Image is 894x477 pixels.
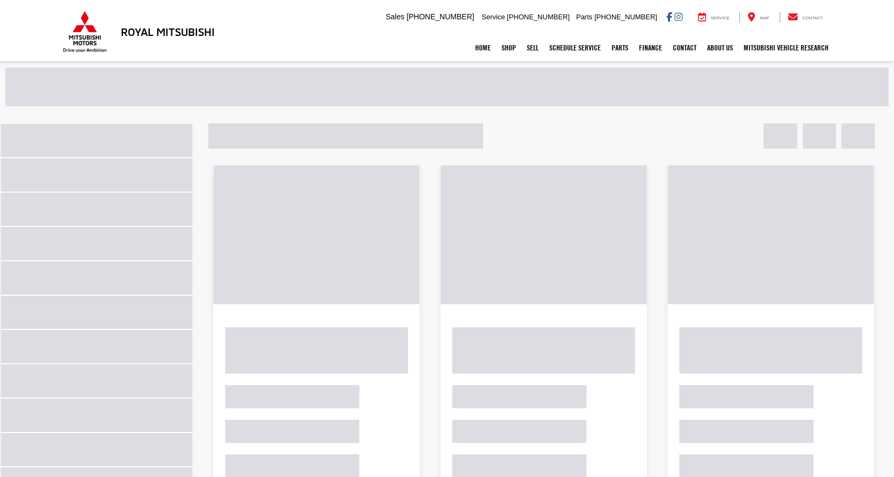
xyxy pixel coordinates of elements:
a: Service [690,12,738,23]
a: Schedule Service: Opens in a new tab [544,34,606,61]
img: Mitsubishi [61,11,109,53]
span: Service [711,16,730,20]
span: [PHONE_NUMBER] [507,13,570,21]
a: Mitsubishi Vehicle Research [738,34,834,61]
span: Contact [802,16,823,20]
a: Home [470,34,496,61]
span: [PHONE_NUMBER] [594,13,657,21]
a: Shop [496,34,521,61]
a: Contact [667,34,702,61]
span: Service [482,13,505,21]
span: Parts [576,13,592,21]
a: Finance [634,34,667,61]
span: Map [760,16,769,20]
a: Instagram: Click to visit our Instagram page [674,12,682,21]
a: Parts: Opens in a new tab [606,34,634,61]
a: Facebook: Click to visit our Facebook page [666,12,672,21]
a: Contact [780,12,831,23]
a: About Us [702,34,738,61]
a: Map [739,12,777,23]
h3: Royal Mitsubishi [121,26,215,38]
a: Sell [521,34,544,61]
span: Sales [386,12,404,21]
span: [PHONE_NUMBER] [406,12,474,21]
